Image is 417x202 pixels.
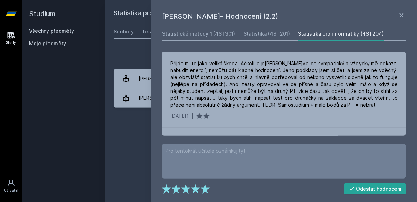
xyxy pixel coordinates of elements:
[192,113,193,119] div: |
[114,8,331,19] h2: Statistika pro informatiky (4ST204)
[142,25,156,39] a: Testy
[6,40,16,45] div: Study
[1,28,21,49] a: Study
[1,175,21,196] a: Uživatel
[170,113,189,119] div: [DATE]1
[114,28,134,35] div: Soubory
[114,69,409,88] a: [PERSON_NAME] 9 hodnocení 2.2
[114,25,134,39] a: Soubory
[29,28,74,34] a: Všechny předměty
[139,91,177,105] div: [PERSON_NAME]
[114,88,409,108] a: [PERSON_NAME] 2 hodnocení 5.0
[29,40,66,47] span: Moje předměty
[4,188,18,193] div: Uživatel
[170,60,398,108] div: Přijde mi to jako veliká škoda. Ačkoli je p[PERSON_NAME]velice sympatický a vždycky mě dokázal na...
[142,28,156,35] div: Testy
[139,72,177,86] div: [PERSON_NAME]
